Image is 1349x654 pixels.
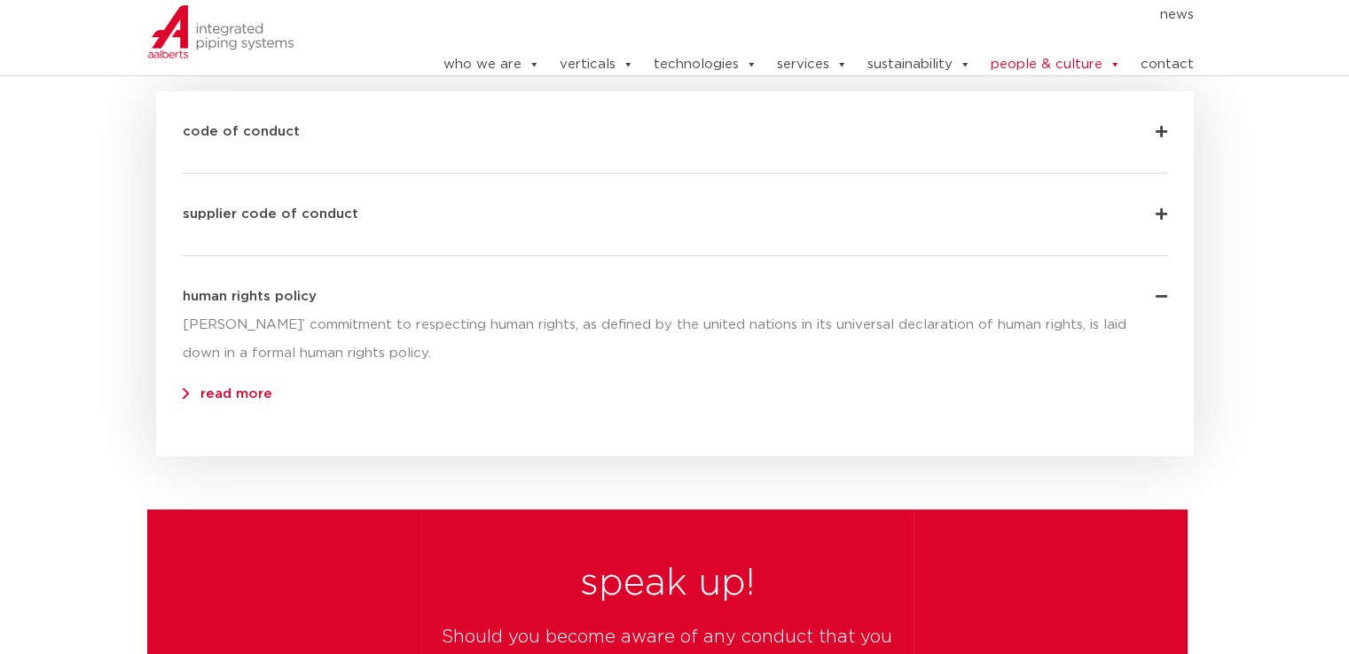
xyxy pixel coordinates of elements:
a: supplier code of conduct [183,207,358,221]
a: sustainability [867,47,970,82]
div: human rights policy [183,256,1167,311]
div: human rights policy [183,311,1167,409]
a: verticals [559,47,633,82]
div: code of conduct [183,91,1167,146]
nav: Menu [388,1,1194,29]
a: read more [183,387,272,401]
a: contact [1140,47,1193,82]
a: news [1159,1,1193,29]
a: who we are [443,47,539,82]
a: code of conduct [183,125,300,138]
a: human rights policy [183,290,317,303]
a: technologies [653,47,757,82]
a: services [776,47,847,82]
p: [PERSON_NAME]’ commitment to respecting human rights, as defined by the united nations in its uni... [183,311,1167,368]
div: supplier code of conduct [183,174,1167,229]
h2: speak up! [421,563,914,605]
a: people & culture [990,47,1120,82]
